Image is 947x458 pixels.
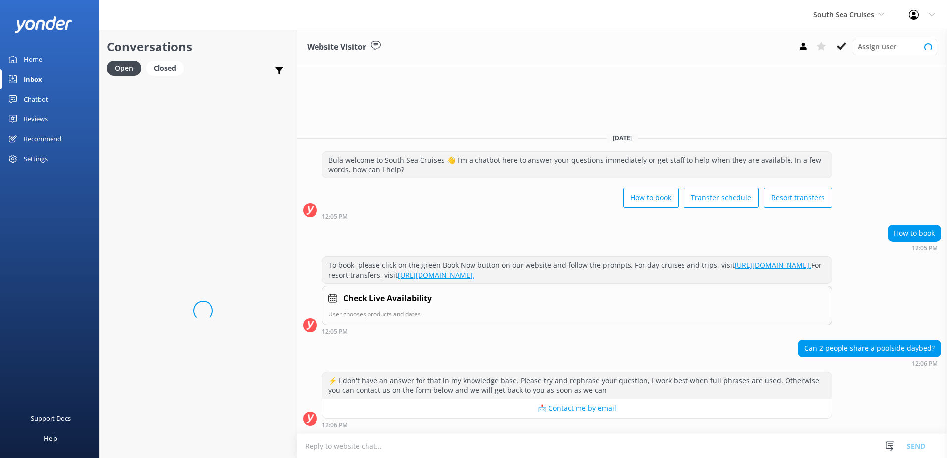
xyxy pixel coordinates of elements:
div: Inbox [24,69,42,89]
strong: 12:06 PM [912,361,938,367]
div: 12:05pm 16-Aug-2025 (UTC +12:00) Pacific/Auckland [322,328,832,335]
strong: 12:05 PM [322,329,348,335]
div: Settings [24,149,48,169]
p: User chooses products and dates. [328,309,826,319]
div: Help [44,428,57,448]
strong: 12:05 PM [322,214,348,220]
span: Assign user [858,41,896,52]
div: Support Docs [31,408,71,428]
div: How to book [888,225,941,242]
span: South Sea Cruises [813,10,874,19]
img: yonder-white-logo.png [15,16,72,33]
div: Bula welcome to South Sea Cruises 👋 I'm a chatbot here to answer your questions immediately or ge... [322,152,832,178]
div: Home [24,50,42,69]
h2: Conversations [107,37,289,56]
button: Resort transfers [764,188,832,208]
h3: Website Visitor [307,41,366,54]
a: [URL][DOMAIN_NAME]. [398,270,474,280]
div: ⚡ I don't have an answer for that in my knowledge base. Please try and rephrase your question, I ... [322,372,832,399]
button: How to book [623,188,679,208]
div: 12:05pm 16-Aug-2025 (UTC +12:00) Pacific/Auckland [888,244,941,251]
div: Reviews [24,109,48,129]
a: Closed [146,62,189,73]
a: [URL][DOMAIN_NAME]. [735,260,811,270]
span: [DATE] [607,134,638,142]
button: Transfer schedule [684,188,759,208]
div: 12:05pm 16-Aug-2025 (UTC +12:00) Pacific/Auckland [322,213,832,220]
div: Recommend [24,129,61,149]
div: Can 2 people share a poolside daybed? [798,340,941,357]
div: Assign User [853,39,937,55]
strong: 12:05 PM [912,245,938,251]
strong: 12:06 PM [322,422,348,428]
div: To book, please click on the green Book Now button on our website and follow the prompts. For day... [322,257,832,283]
div: Open [107,61,141,76]
a: Open [107,62,146,73]
div: Chatbot [24,89,48,109]
div: 12:06pm 16-Aug-2025 (UTC +12:00) Pacific/Auckland [322,421,832,428]
button: 📩 Contact me by email [322,399,832,418]
h4: Check Live Availability [343,292,432,305]
div: 12:06pm 16-Aug-2025 (UTC +12:00) Pacific/Auckland [798,360,941,367]
div: Closed [146,61,184,76]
